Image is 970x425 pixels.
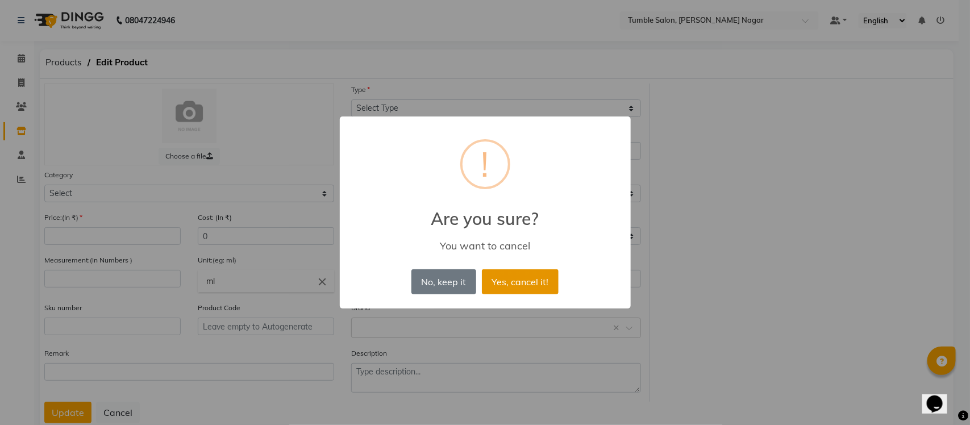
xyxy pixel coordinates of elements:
[922,380,959,414] iframe: chat widget
[481,141,489,187] div: !
[356,239,614,252] div: You want to cancel
[411,269,476,294] button: No, keep it
[340,195,631,229] h2: Are you sure?
[482,269,559,294] button: Yes, cancel it!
